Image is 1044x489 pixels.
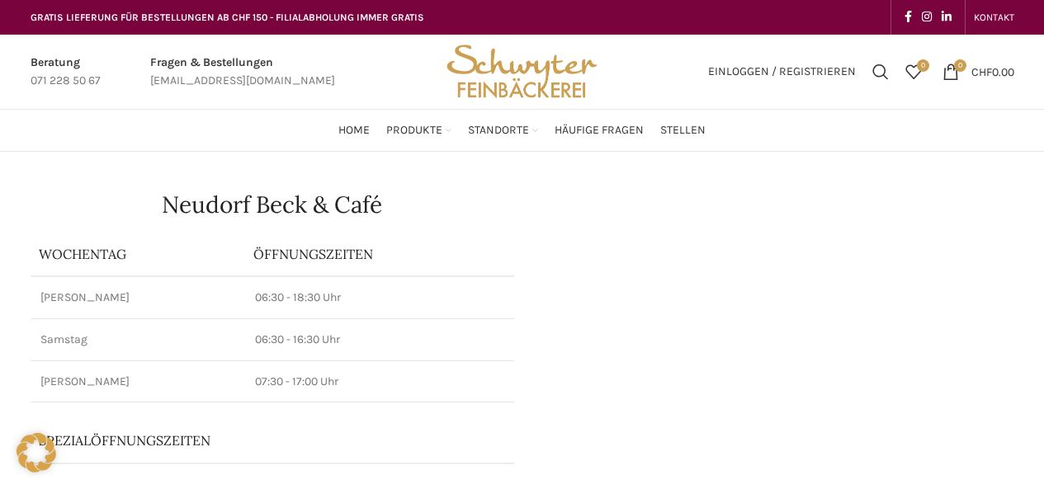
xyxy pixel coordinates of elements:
h1: Neudorf Beck & Café [31,193,514,216]
a: Linkedin social link [937,6,957,29]
a: Häufige Fragen [555,114,644,147]
a: 0 [897,55,930,88]
p: [PERSON_NAME] [40,289,235,306]
span: Stellen [660,123,706,139]
p: Wochentag [39,245,237,263]
a: Produkte [386,114,451,147]
a: Instagram social link [917,6,937,29]
p: ÖFFNUNGSZEITEN [253,245,506,263]
p: [PERSON_NAME] [40,374,235,390]
p: 06:30 - 16:30 Uhr [255,331,504,348]
span: Home [338,123,370,139]
span: KONTAKT [974,12,1014,23]
a: Stellen [660,114,706,147]
div: Meine Wunschliste [897,55,930,88]
a: 0 CHF0.00 [934,55,1023,88]
a: Einloggen / Registrieren [700,55,864,88]
a: Infobox link [150,54,335,91]
a: KONTAKT [974,1,1014,34]
span: 0 [917,59,929,72]
a: Home [338,114,370,147]
img: Bäckerei Schwyter [441,35,602,109]
span: Einloggen / Registrieren [708,66,856,78]
span: Häufige Fragen [555,123,644,139]
div: Main navigation [22,114,1023,147]
p: Samstag [40,331,235,348]
p: Spezialöffnungszeiten [39,431,460,449]
span: GRATIS LIEFERUNG FÜR BESTELLUNGEN AB CHF 150 - FILIALABHOLUNG IMMER GRATIS [31,12,424,23]
bdi: 0.00 [971,64,1014,78]
a: Infobox link [31,54,101,91]
span: Standorte [468,123,529,139]
a: Site logo [441,63,602,78]
p: 06:30 - 18:30 Uhr [255,289,504,306]
a: Suchen [864,55,897,88]
span: CHF [971,64,992,78]
div: Secondary navigation [966,1,1023,34]
span: 0 [954,59,966,72]
span: Produkte [386,123,442,139]
a: Facebook social link [900,6,917,29]
p: 07:30 - 17:00 Uhr [255,374,504,390]
a: Standorte [468,114,538,147]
